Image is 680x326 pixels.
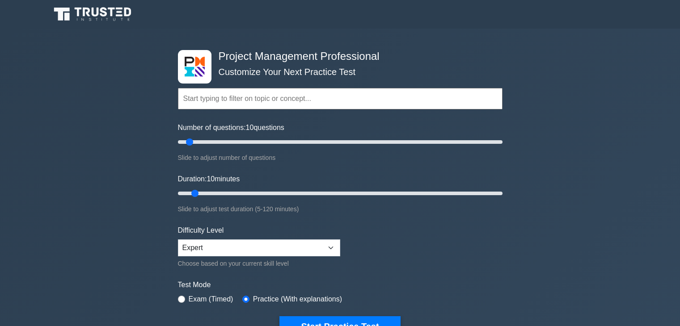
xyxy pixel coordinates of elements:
[253,294,342,305] label: Practice (With explanations)
[178,152,503,163] div: Slide to adjust number of questions
[178,258,340,269] div: Choose based on your current skill level
[215,50,459,63] h4: Project Management Professional
[246,124,254,131] span: 10
[207,175,215,183] span: 10
[178,225,224,236] label: Difficulty Level
[178,88,503,109] input: Start typing to filter on topic or concept...
[178,174,240,184] label: Duration: minutes
[189,294,233,305] label: Exam (Timed)
[178,122,284,133] label: Number of questions: questions
[178,280,503,290] label: Test Mode
[178,204,503,214] div: Slide to adjust test duration (5-120 minutes)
